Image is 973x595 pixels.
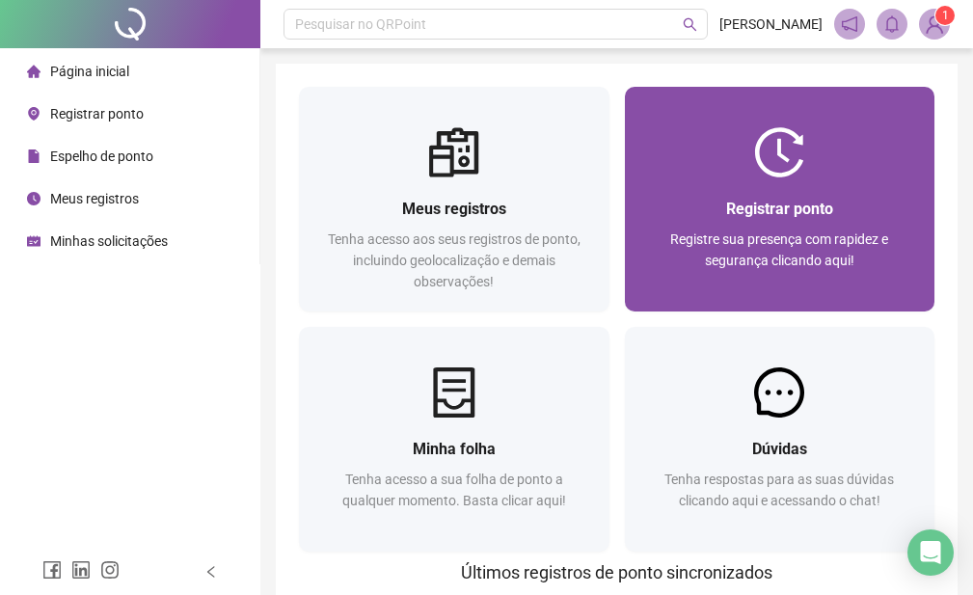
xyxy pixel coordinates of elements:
span: Meus registros [50,191,139,206]
span: Tenha respostas para as suas dúvidas clicando aqui e acessando o chat! [664,472,894,508]
span: home [27,65,41,78]
span: Espelho de ponto [50,149,153,164]
span: Registrar ponto [50,106,144,122]
a: Minha folhaTenha acesso a sua folha de ponto a qualquer momento. Basta clicar aqui! [299,327,609,552]
a: DúvidasTenha respostas para as suas dúvidas clicando aqui e acessando o chat! [625,327,935,552]
a: Registrar pontoRegistre sua presença com rapidez e segurança clicando aqui! [625,87,935,311]
a: Meus registrosTenha acesso aos seus registros de ponto, incluindo geolocalização e demais observa... [299,87,609,311]
div: Open Intercom Messenger [907,529,954,576]
span: schedule [27,234,41,248]
span: environment [27,107,41,121]
span: Últimos registros de ponto sincronizados [461,562,772,582]
span: Minha folha [413,440,496,458]
span: Dúvidas [752,440,807,458]
span: instagram [100,560,120,580]
span: [PERSON_NAME] [719,14,823,35]
span: notification [841,15,858,33]
span: Página inicial [50,64,129,79]
span: linkedin [71,560,91,580]
span: 1 [942,9,949,22]
span: left [204,565,218,579]
span: search [683,17,697,32]
span: Minhas solicitações [50,233,168,249]
img: 89360 [920,10,949,39]
span: bell [883,15,901,33]
span: facebook [42,560,62,580]
span: file [27,149,41,163]
span: Tenha acesso a sua folha de ponto a qualquer momento. Basta clicar aqui! [342,472,566,508]
span: Meus registros [402,200,506,218]
span: clock-circle [27,192,41,205]
sup: Atualize o seu contato no menu Meus Dados [935,6,955,25]
span: Registre sua presença com rapidez e segurança clicando aqui! [670,231,888,268]
span: Tenha acesso aos seus registros de ponto, incluindo geolocalização e demais observações! [328,231,581,289]
span: Registrar ponto [726,200,833,218]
